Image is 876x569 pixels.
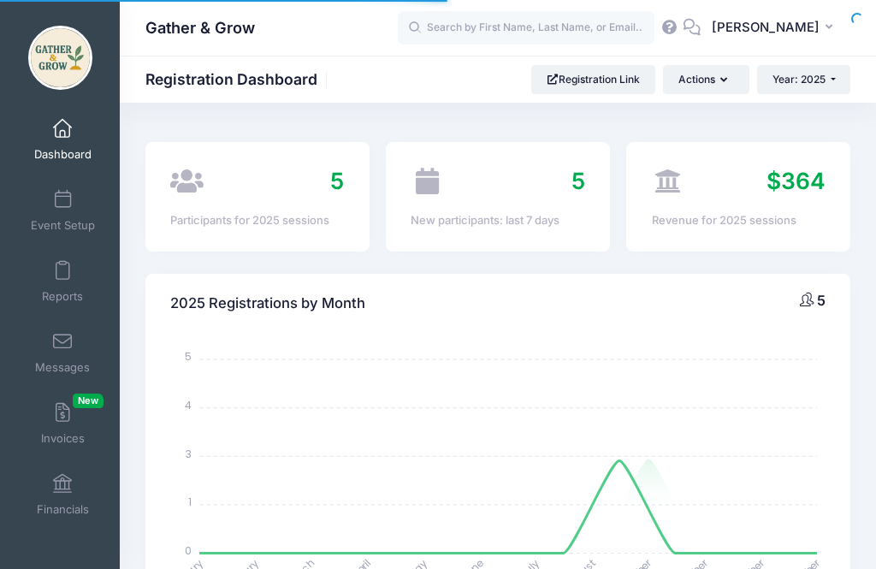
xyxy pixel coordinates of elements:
[145,9,255,48] h1: Gather & Grow
[170,212,344,229] div: Participants for 2025 sessions
[35,360,90,375] span: Messages
[411,212,584,229] div: New participants: last 7 days
[73,394,104,408] span: New
[22,394,104,453] a: InvoicesNew
[186,446,192,460] tspan: 3
[22,465,104,525] a: Financials
[42,289,83,304] span: Reports
[817,292,826,309] span: 5
[22,252,104,311] a: Reports
[330,167,344,194] span: 5
[22,323,104,382] a: Messages
[712,18,820,37] span: [PERSON_NAME]
[185,543,192,558] tspan: 0
[34,147,92,162] span: Dashboard
[701,9,850,48] button: [PERSON_NAME]
[571,167,585,194] span: 5
[663,65,749,94] button: Actions
[766,167,826,194] span: $364
[772,73,826,86] span: Year: 2025
[398,11,654,45] input: Search by First Name, Last Name, or Email...
[41,431,85,446] span: Invoices
[531,65,655,94] a: Registration Link
[22,110,104,169] a: Dashboard
[188,495,192,509] tspan: 1
[185,349,192,364] tspan: 5
[31,218,95,233] span: Event Setup
[37,502,89,517] span: Financials
[185,398,192,412] tspan: 4
[22,181,104,240] a: Event Setup
[652,212,826,229] div: Revenue for 2025 sessions
[28,26,92,90] img: Gather & Grow
[170,279,365,328] h4: 2025 Registrations by Month
[145,70,332,88] h1: Registration Dashboard
[757,65,850,94] button: Year: 2025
